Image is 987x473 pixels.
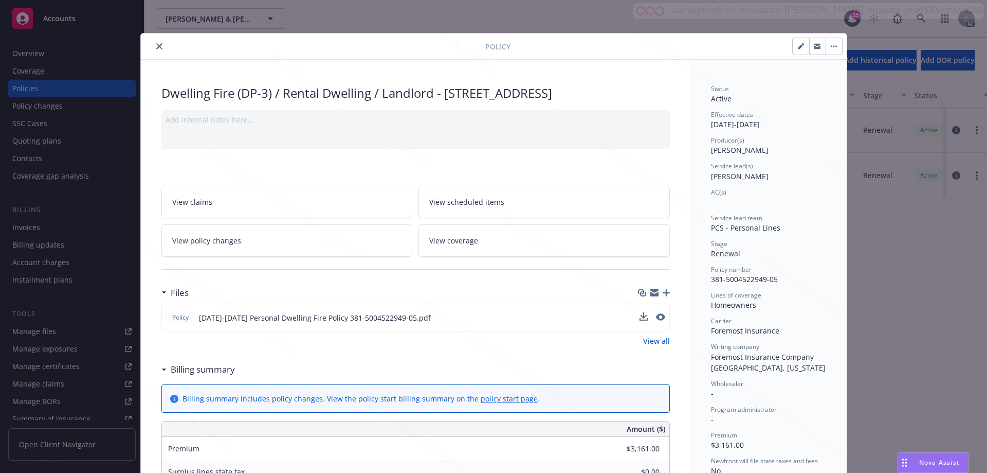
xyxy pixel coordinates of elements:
span: Status [711,84,729,93]
span: Effective dates [711,110,753,119]
span: Policy [170,313,191,322]
span: Newfront will file state taxes and fees [711,457,818,465]
span: View coverage [429,235,478,246]
span: Foremost Insurance [711,326,779,336]
span: View scheduled items [429,197,504,207]
span: [PERSON_NAME] [711,171,769,181]
input: 0.00 [599,441,666,457]
span: Premium [711,431,737,440]
a: View scheduled items [418,186,670,218]
span: [PERSON_NAME] [711,145,769,155]
span: View claims [172,197,212,207]
div: Dwelling Fire (DP-3) / Rental Dwelling / Landlord - [STREET_ADDRESS] [161,84,670,102]
span: PCS - Personal Lines [711,223,780,233]
span: - [711,414,714,424]
span: Policy [485,41,510,52]
span: - [711,389,714,398]
span: Writing company [711,342,759,351]
span: Amount ($) [627,424,665,434]
span: $3,161.00 [711,440,744,450]
span: Renewal [711,249,740,258]
span: Lines of coverage [711,291,761,300]
div: Billing summary includes policy changes. View the policy start billing summary on the . [182,393,540,404]
span: Active [711,94,732,103]
button: download file [639,312,648,323]
span: Wholesaler [711,379,743,388]
span: View policy changes [172,235,241,246]
button: preview file [656,313,665,321]
span: Foremost Insurance Company [GEOGRAPHIC_DATA], [US_STATE] [711,352,826,373]
div: Drag to move [898,453,911,472]
span: Policy number [711,265,752,274]
button: Nova Assist [898,452,968,473]
a: View policy changes [161,224,413,257]
h3: Billing summary [171,363,235,376]
span: Program administrator [711,405,777,414]
div: Files [161,286,189,300]
div: Billing summary [161,363,235,376]
span: AC(s) [711,188,726,197]
span: Producer(s) [711,136,744,145]
span: Nova Assist [919,458,960,467]
span: Carrier [711,317,732,325]
span: Homeowners [711,300,756,310]
span: Service lead team [711,214,762,222]
span: - [711,197,714,207]
button: download file [639,312,648,321]
span: Stage [711,239,727,248]
div: Add internal notes here... [166,114,666,125]
span: Premium [168,444,199,453]
button: preview file [656,312,665,323]
a: View claims [161,186,413,218]
span: 381-5004522949-05 [711,274,778,284]
button: close [153,40,166,52]
a: View coverage [418,224,670,257]
a: View all [643,336,670,346]
span: [DATE]-[DATE] Personal Dwelling Fire Policy 381-5004522949-05.pdf [199,312,431,323]
a: policy start page [481,394,538,404]
div: [DATE] - [DATE] [711,110,826,130]
span: Service lead(s) [711,162,753,170]
h3: Files [171,286,189,300]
